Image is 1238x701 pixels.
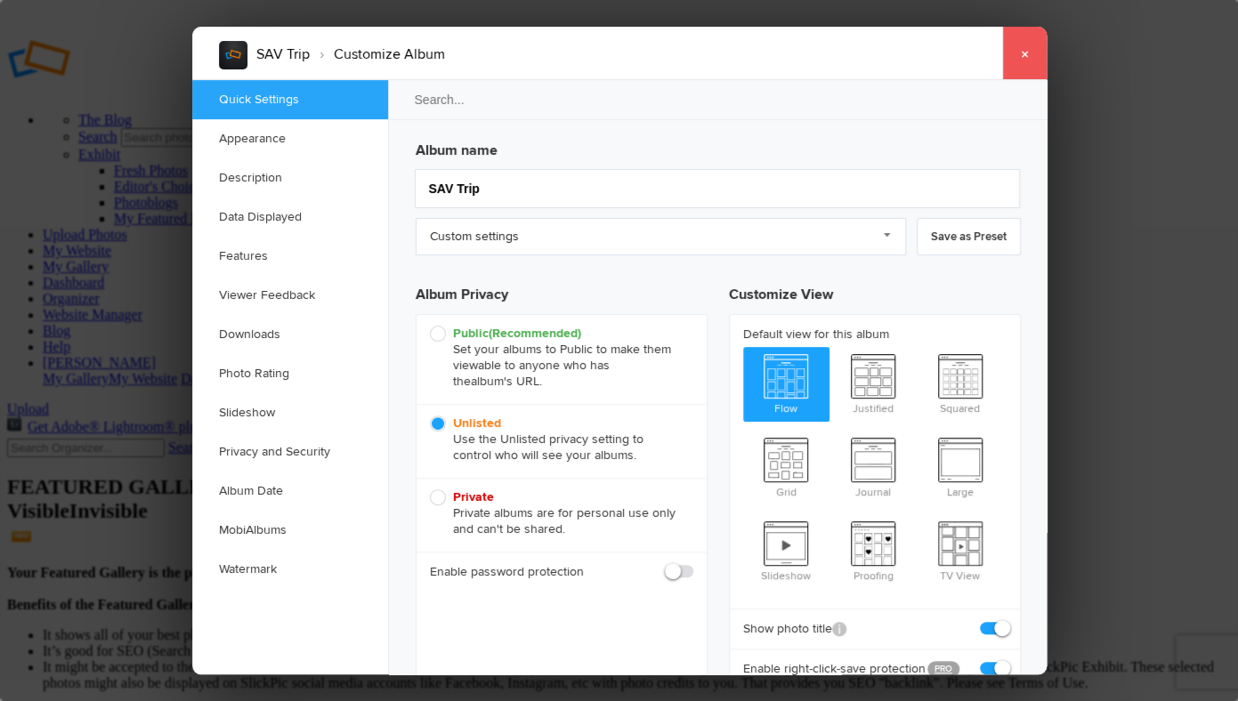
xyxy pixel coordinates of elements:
[1002,27,1047,80] a: ×
[453,489,494,504] b: Private
[917,431,1004,502] span: Large
[743,514,830,585] span: Slideshow
[416,270,708,314] h3: Album Privacy
[829,431,917,502] span: Journal
[192,119,388,158] a: Appearance
[829,347,917,418] span: Justified
[416,218,906,255] a: Custom settings
[192,315,388,354] a: Downloads
[927,661,959,677] a: PRO
[430,415,684,463] span: Use the Unlisted privacy setting to control who will see your albums.
[743,620,846,638] b: Show photo title
[192,80,388,119] a: Quick Settings
[743,660,914,678] b: Enable right-click-save protection
[416,133,1021,161] h3: Album name
[743,431,830,502] span: Grid
[917,218,1021,255] a: Save as Preset
[192,471,388,511] a: Album Date
[729,270,1021,314] h3: Customize View
[917,514,1004,585] span: TV View
[192,158,388,197] a: Description
[453,326,581,341] b: Public
[192,237,388,276] a: Features
[453,415,501,431] b: Unlisted
[192,393,388,432] a: Slideshow
[387,79,1049,120] input: Search...
[192,432,388,471] a: Privacy and Security
[192,550,388,589] a: Watermark
[917,347,1004,418] span: Squared
[310,39,445,69] li: Customize Album
[489,326,581,341] i: (Recommended)
[430,563,584,581] b: Enable password protection
[430,489,684,537] span: Private albums are for personal use only and can't be shared.
[471,374,542,389] span: album's URL.
[743,326,1007,343] b: Default view for this album
[256,39,310,69] li: SAV Trip
[192,354,388,393] a: Photo Rating
[219,41,247,69] img: album_sample.webp
[192,511,388,550] a: MobiAlbums
[430,326,684,390] span: Set your albums to Public to make them viewable to anyone who has the
[829,514,917,585] span: Proofing
[192,197,388,237] a: Data Displayed
[743,347,830,418] span: Flow
[192,276,388,315] a: Viewer Feedback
